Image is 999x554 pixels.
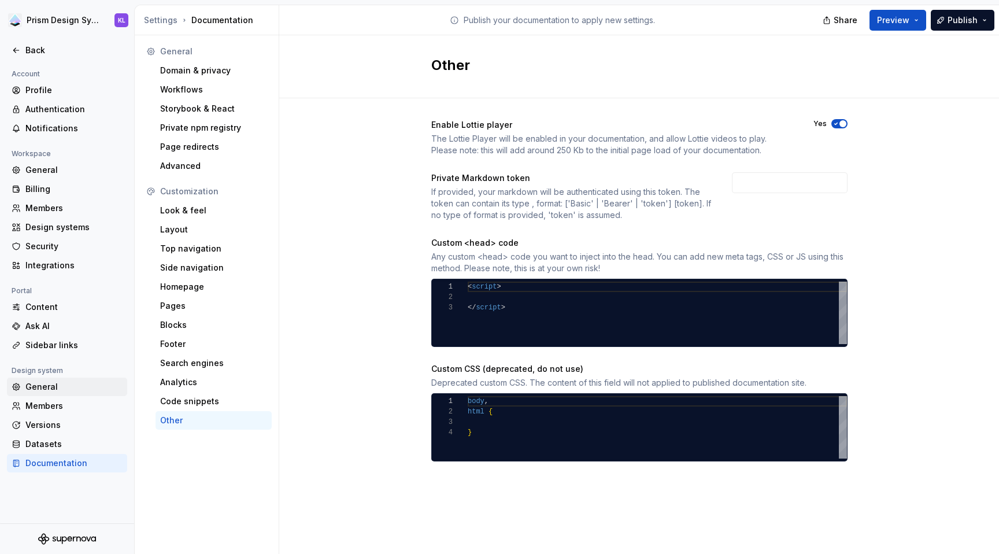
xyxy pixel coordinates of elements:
[38,533,96,545] a: Supernova Logo
[25,221,123,233] div: Design systems
[7,364,68,378] div: Design system
[7,119,127,138] a: Notifications
[432,292,453,302] div: 2
[468,283,472,291] span: <
[431,186,711,221] div: If provided, your markdown will be authenticated using this token. The token can contain its type...
[432,396,453,407] div: 1
[144,14,274,26] div: Documentation
[118,16,125,25] div: KL
[7,237,127,256] a: Security
[869,10,926,31] button: Preview
[156,220,272,239] a: Layout
[7,317,127,335] a: Ask AI
[156,316,272,334] a: Blocks
[160,186,267,197] div: Customization
[156,157,272,175] a: Advanced
[7,435,127,453] a: Datasets
[7,397,127,415] a: Members
[501,304,505,312] span: >
[160,224,267,235] div: Layout
[432,417,453,427] div: 3
[156,201,272,220] a: Look & feel
[813,119,827,128] label: Yes
[156,392,272,411] a: Code snippets
[432,282,453,292] div: 1
[464,14,655,26] p: Publish your documentation to apply new settings.
[432,407,453,417] div: 2
[484,397,488,405] span: ,
[160,415,267,426] div: Other
[7,199,127,217] a: Members
[7,284,36,298] div: Portal
[431,363,848,375] div: Custom CSS (deprecated, do not use)
[7,378,127,396] a: General
[160,338,267,350] div: Footer
[7,67,45,81] div: Account
[25,241,123,252] div: Security
[156,138,272,156] a: Page redirects
[160,205,267,216] div: Look & feel
[25,84,123,96] div: Profile
[431,377,848,389] div: Deprecated custom CSS. The content of this field will not applied to published documentation site.
[25,202,123,214] div: Members
[931,10,994,31] button: Publish
[156,373,272,392] a: Analytics
[160,243,267,254] div: Top navigation
[7,218,127,237] a: Design systems
[489,408,493,416] span: {
[25,164,123,176] div: General
[7,180,127,198] a: Billing
[25,339,123,351] div: Sidebar links
[7,298,127,316] a: Content
[948,14,978,26] span: Publish
[160,300,267,312] div: Pages
[160,103,267,115] div: Storybook & React
[431,172,711,184] div: Private Markdown token
[156,335,272,353] a: Footer
[7,454,127,472] a: Documentation
[160,396,267,407] div: Code snippets
[25,438,123,450] div: Datasets
[431,56,834,75] h2: Other
[25,419,123,431] div: Versions
[7,336,127,354] a: Sidebar links
[27,14,101,26] div: Prism Design System
[472,283,497,291] span: script
[156,354,272,372] a: Search engines
[25,301,123,313] div: Content
[160,122,267,134] div: Private npm registry
[25,320,123,332] div: Ask AI
[156,278,272,296] a: Homepage
[25,45,123,56] div: Back
[25,104,123,115] div: Authentication
[431,251,848,274] div: Any custom <head> code you want to inject into the head. You can add new meta tags, CSS or JS usi...
[468,429,472,437] span: }
[160,319,267,331] div: Blocks
[7,41,127,60] a: Back
[160,262,267,274] div: Side navigation
[476,304,501,312] span: script
[25,183,123,195] div: Billing
[25,381,123,393] div: General
[468,304,476,312] span: </
[431,237,848,249] div: Custom <head> code
[144,14,177,26] button: Settings
[8,13,22,27] img: 106765b7-6fc4-4b5d-8be0-32f944830029.png
[25,260,123,271] div: Integrations
[25,123,123,134] div: Notifications
[877,14,909,26] span: Preview
[834,14,857,26] span: Share
[817,10,865,31] button: Share
[431,133,793,156] div: The Lottie Player will be enabled in your documentation, and allow Lottie videos to play. Please ...
[156,61,272,80] a: Domain & privacy
[7,256,127,275] a: Integrations
[431,119,793,131] div: Enable Lottie player
[7,147,55,161] div: Workspace
[7,100,127,119] a: Authentication
[160,65,267,76] div: Domain & privacy
[160,281,267,293] div: Homepage
[160,376,267,388] div: Analytics
[156,239,272,258] a: Top navigation
[432,427,453,438] div: 4
[156,99,272,118] a: Storybook & React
